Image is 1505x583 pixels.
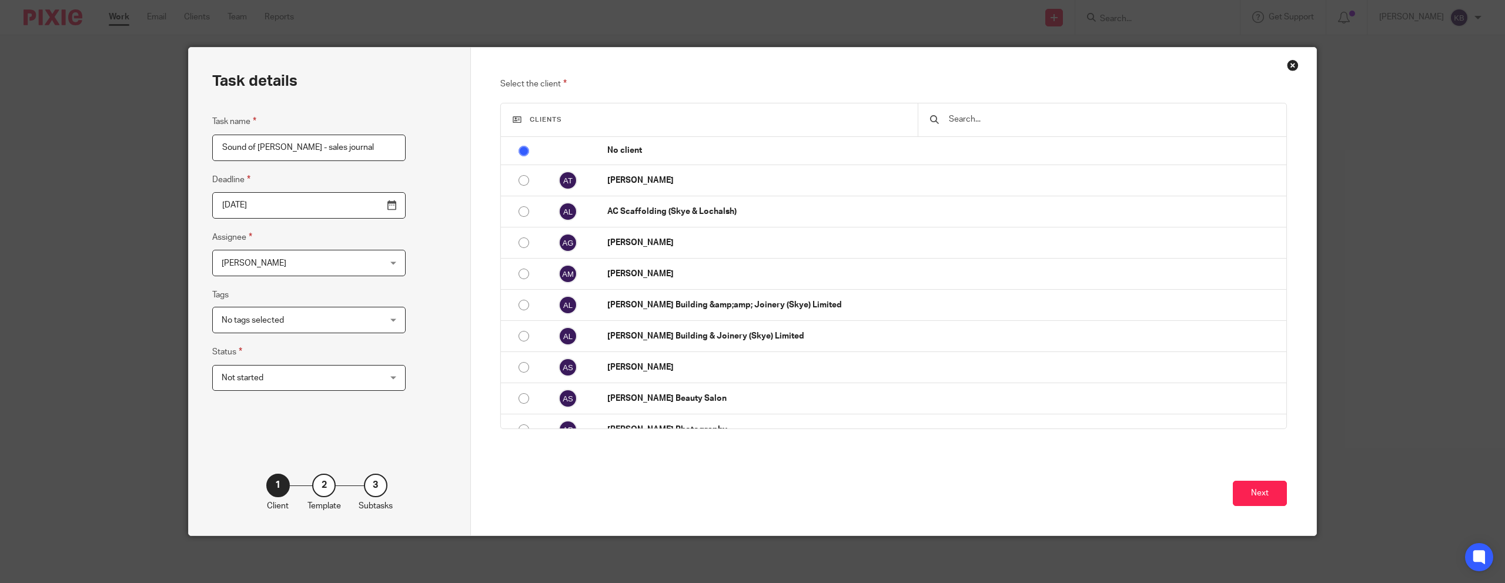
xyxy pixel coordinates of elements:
[607,393,1280,404] p: [PERSON_NAME] Beauty Salon
[607,175,1280,186] p: [PERSON_NAME]
[607,145,1280,156] p: No client
[266,474,290,497] div: 1
[500,77,1287,91] p: Select the client
[558,296,577,314] img: svg%3E
[607,424,1280,435] p: [PERSON_NAME] Photography
[607,299,1280,311] p: [PERSON_NAME] Building &amp;amp; Joinery (Skye) Limited
[364,474,387,497] div: 3
[212,135,406,161] input: Task name
[222,259,286,267] span: [PERSON_NAME]
[607,206,1280,217] p: AC Scaffolding (Skye & Lochalsh)
[222,316,284,324] span: No tags selected
[212,71,297,91] h2: Task details
[212,115,256,128] label: Task name
[212,289,229,301] label: Tags
[212,192,406,219] input: Pick a date
[948,113,1275,126] input: Search...
[1233,481,1287,506] button: Next
[212,230,252,244] label: Assignee
[558,233,577,252] img: svg%3E
[212,173,250,186] label: Deadline
[607,268,1280,280] p: [PERSON_NAME]
[307,500,341,512] p: Template
[530,116,562,123] span: Clients
[607,237,1280,249] p: [PERSON_NAME]
[222,374,263,382] span: Not started
[558,358,577,377] img: svg%3E
[212,345,242,358] label: Status
[267,500,289,512] p: Client
[558,171,577,190] img: svg%3E
[359,500,393,512] p: Subtasks
[558,389,577,408] img: svg%3E
[312,474,336,497] div: 2
[558,202,577,221] img: svg%3E
[607,361,1280,373] p: [PERSON_NAME]
[558,264,577,283] img: svg%3E
[558,420,577,439] img: svg%3E
[1287,59,1299,71] div: Close this dialog window
[558,327,577,346] img: svg%3E
[607,330,1280,342] p: [PERSON_NAME] Building & Joinery (Skye) Limited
